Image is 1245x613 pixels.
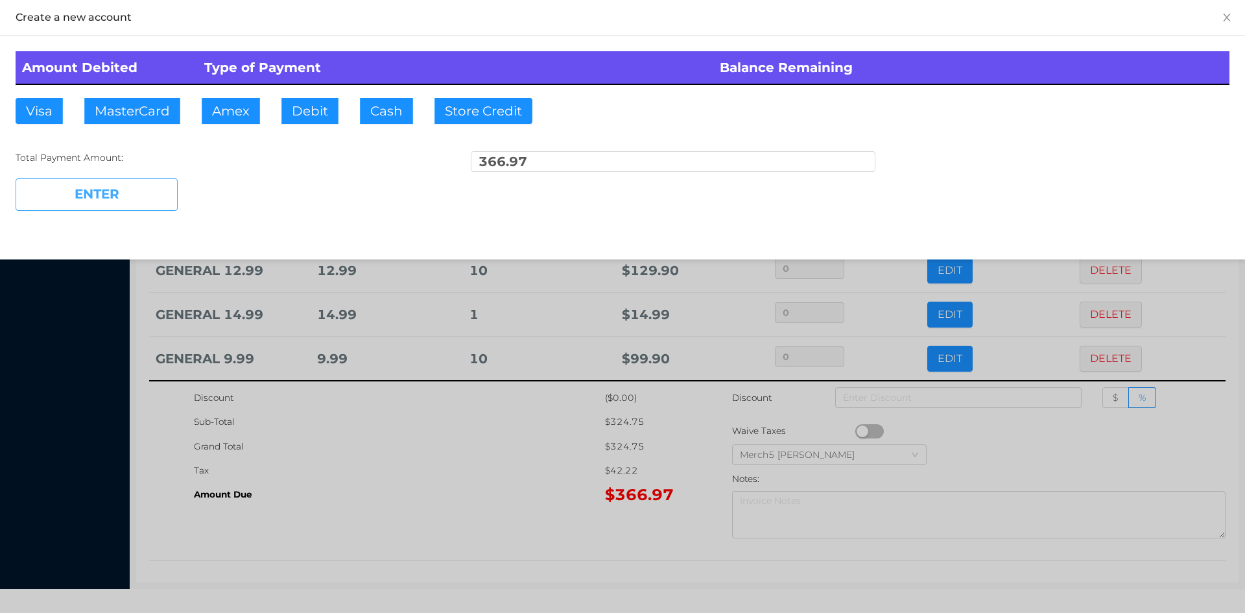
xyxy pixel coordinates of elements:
[281,98,338,124] button: Debit
[434,98,532,124] button: Store Credit
[16,10,1229,25] div: Create a new account
[1222,12,1232,23] i: icon: close
[16,151,420,165] div: Total Payment Amount:
[16,51,198,84] th: Amount Debited
[360,98,413,124] button: Cash
[713,51,1229,84] th: Balance Remaining
[84,98,180,124] button: MasterCard
[16,98,63,124] button: Visa
[202,98,260,124] button: Amex
[198,51,714,84] th: Type of Payment
[16,178,178,211] button: ENTER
